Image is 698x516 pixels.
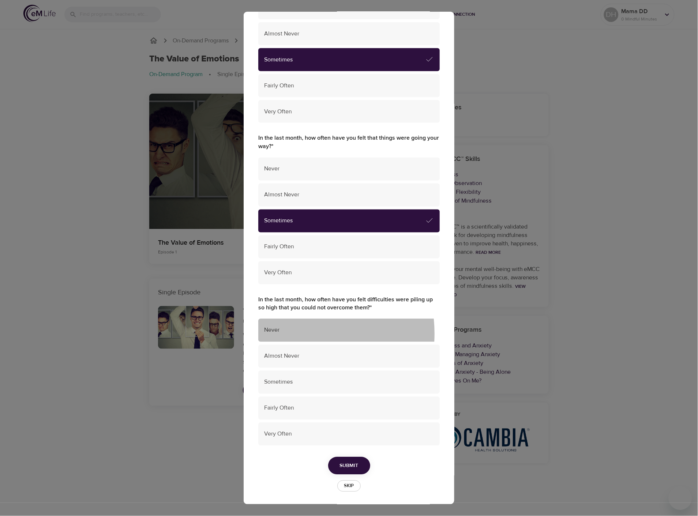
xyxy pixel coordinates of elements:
span: Sometimes [264,378,434,387]
button: Submit [328,457,370,475]
span: Never [264,326,434,335]
button: Skip [337,481,361,492]
span: Sometimes [264,217,425,225]
span: Skip [341,482,357,490]
span: Fairly Often [264,82,434,90]
span: Almost Never [264,352,434,361]
span: Fairly Often [264,243,434,251]
span: Sometimes [264,56,425,64]
span: Never [264,165,434,173]
span: Very Often [264,269,434,277]
span: Very Often [264,108,434,116]
label: In the last month, how often have you felt that things were going your way? [258,134,440,151]
span: Very Often [264,430,434,438]
label: In the last month, how often have you felt difficulties were piling up so high that you could not... [258,296,440,313]
span: Almost Never [264,191,434,199]
span: Submit [340,462,359,471]
span: Fairly Often [264,404,434,413]
span: Almost Never [264,30,434,38]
